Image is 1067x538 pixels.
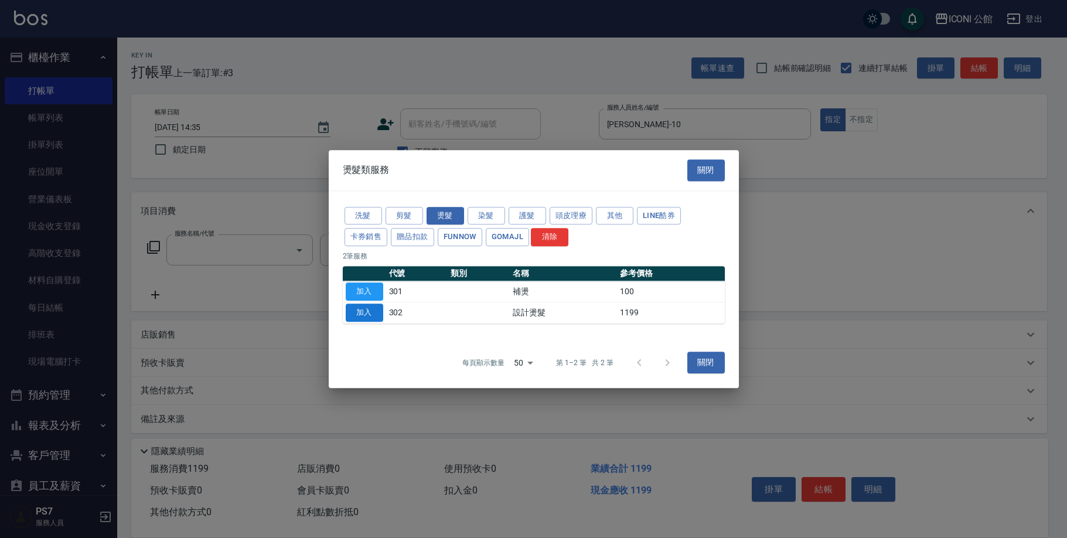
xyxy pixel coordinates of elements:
[386,302,448,323] td: 302
[687,352,725,374] button: 關閉
[386,207,423,225] button: 剪髮
[345,228,388,246] button: 卡券銷售
[343,251,725,261] p: 2 筆服務
[343,164,390,176] span: 燙髮類服務
[596,207,633,225] button: 其他
[509,347,537,379] div: 50
[391,228,434,246] button: 贈品扣款
[531,228,568,246] button: 清除
[550,207,593,225] button: 頭皮理療
[386,281,448,302] td: 301
[448,266,510,281] th: 類別
[346,282,383,301] button: 加入
[345,207,382,225] button: 洗髮
[510,281,617,302] td: 補燙
[637,207,681,225] button: LINE酷券
[617,302,724,323] td: 1199
[462,357,504,368] p: 每頁顯示數量
[617,281,724,302] td: 100
[468,207,505,225] button: 染髮
[510,266,617,281] th: 名稱
[687,159,725,181] button: 關閉
[427,207,464,225] button: 燙髮
[556,357,613,368] p: 第 1–2 筆 共 2 筆
[617,266,724,281] th: 參考價格
[346,304,383,322] button: 加入
[509,207,546,225] button: 護髮
[510,302,617,323] td: 設計燙髮
[438,228,482,246] button: FUNNOW
[386,266,448,281] th: 代號
[486,228,529,246] button: GOMAJL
